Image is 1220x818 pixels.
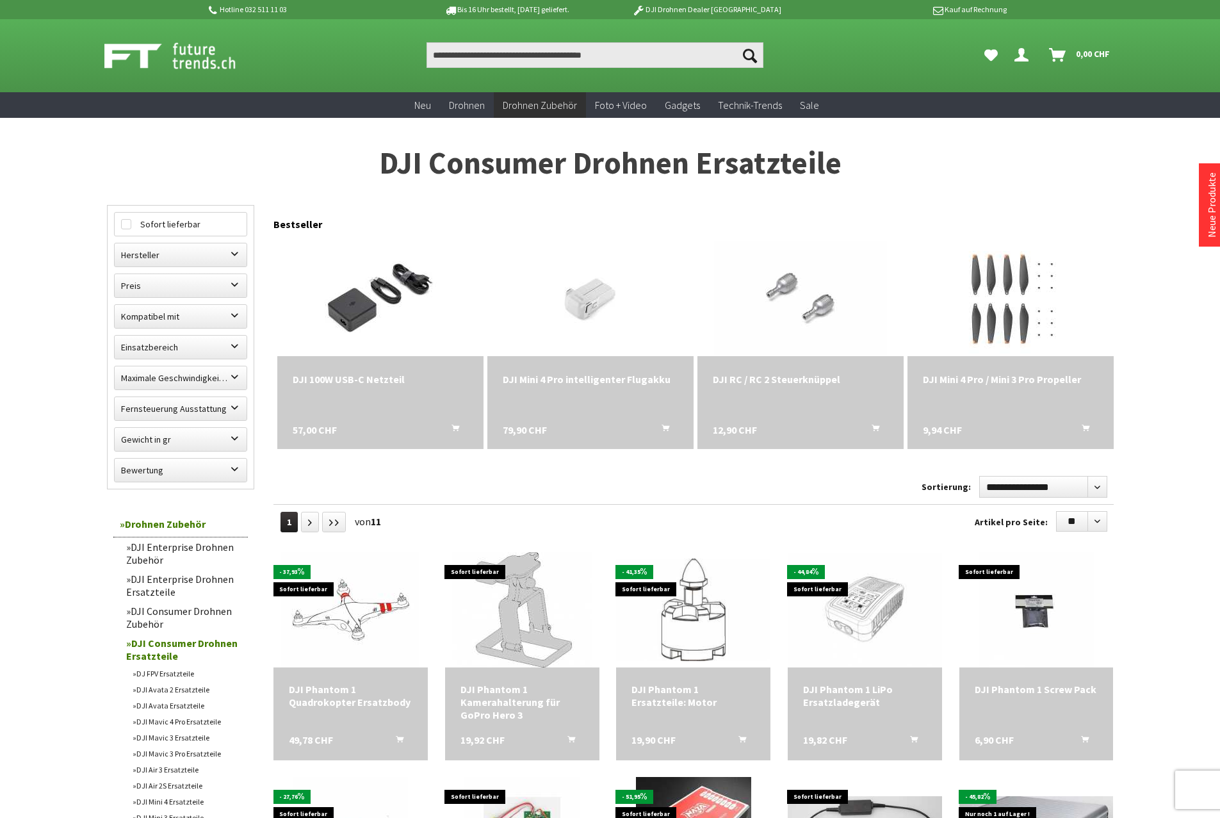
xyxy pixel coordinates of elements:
p: Kauf auf Rechnung [807,2,1007,17]
span: 57,00 CHF [293,422,337,438]
img: DJI Phantom 1 Quadrokopter Ersatzbody [281,552,419,667]
a: Meine Favoriten [978,42,1004,68]
button: In den Warenkorb [856,422,887,439]
span: 0,00 CHF [1076,44,1110,64]
span: 19,90 CHF [631,733,676,746]
a: Dein Konto [1009,42,1039,68]
a: DJI Mavic 3 Ersatzteile [126,730,248,746]
label: Kompatibel mit [115,305,247,328]
label: Hersteller [115,243,247,266]
div: Bestseller [273,205,1114,237]
button: In den Warenkorb [895,733,925,750]
label: Sortierung: [922,477,971,497]
p: Bis 16 Uhr bestellt, [DATE] geliefert. [407,2,606,17]
div: DJI Phantom 1 Ersatzteile: Motor [631,683,755,708]
a: Technik-Trends [709,92,791,119]
p: Hotline 032 511 11 03 [207,2,407,17]
a: Neue Produkte [1205,172,1218,238]
a: DJI Phantom 1 Ersatzteile: Motor 19,90 CHF In den Warenkorb [631,683,755,708]
a: DJI Mavic 4 Pro Ersatzteile [126,714,248,730]
span: 19,82 CHF [803,733,847,746]
img: DJI Mini 4 Pro intelligenter Flugakku [518,241,662,356]
label: Bewertung [115,459,247,482]
a: DJI Consumer Drohnen Ersatzteile [281,512,298,532]
div: DJI RC / RC 2 Steuerknüppel [713,372,888,387]
input: Produkt, Marke, Kategorie, EAN, Artikelnummer… [427,42,763,68]
img: DJI 100W USB-C Netzteil [294,241,467,356]
span: 6,90 CHF [975,733,1014,746]
a: DJI Avata 2 Ersatzteile [126,682,248,698]
label: Preis [115,274,247,297]
label: Maximale Geschwindigkeit in km/h [115,366,247,389]
span: Sale [800,99,819,111]
span: 9,94 CHF [923,422,962,438]
img: Shop Futuretrends - zur Startseite wechseln [104,40,264,72]
a: DJI Mini 4 Ersatzteile [126,794,248,810]
a: Drohnen Zubehör [494,92,586,119]
label: Einsatzbereich [115,336,247,359]
img: DJI Mini 4 Pro / Mini 3 Pro Propeller [938,241,1082,356]
a: Gadgets [656,92,709,119]
label: Artikel pro Seite: [975,512,1048,532]
button: In den Warenkorb [380,733,411,750]
a: DJI Air 2S Ersatzteile [126,778,248,794]
a: DJI Phantom 1 LiPo Ersatzladegerät 19,82 CHF In den Warenkorb [803,683,927,708]
a: Drohnen Zubehör [113,511,248,537]
a: Warenkorb [1044,42,1116,68]
button: In den Warenkorb [1066,733,1096,750]
button: In den Warenkorb [552,733,583,750]
a: DJI Air 3 Ersatzteile [126,762,248,778]
p: DJI Drohnen Dealer [GEOGRAPHIC_DATA] [606,2,806,17]
a: Nächste Seite [301,512,319,532]
div: DJI Phantom 1 Quadrokopter Ersatzbody [289,683,412,708]
img: DJI Phantom 1 Screw Pack [979,552,1094,667]
a: DJI Phantom 1 Kamerahalterung für GoPro Hero 3 19,92 CHF In den Warenkorb [460,683,584,721]
span: 19,92 CHF [460,733,505,746]
span: 79,90 CHF [503,422,547,438]
a: DJI Phantom 1 Quadrokopter Ersatzbody 49,78 CHF In den Warenkorb [289,683,412,708]
a: DJI Mini 4 Pro / Mini 3 Pro Propeller 9,94 CHF In den Warenkorb [923,372,1098,387]
div: DJI Phantom 1 LiPo Ersatzladegerät [803,683,927,708]
a: DJ FPV Ersatzteile [126,666,248,682]
div: DJI Mini 4 Pro intelligenter Flugakku [503,372,678,387]
a: DJI RC / RC 2 Steuerknüppel 12,90 CHF In den Warenkorb [713,372,888,387]
a: DJI Mini 4 Pro intelligenter Flugakku 79,90 CHF In den Warenkorb [503,372,678,387]
span: Drohnen Zubehör [503,99,577,111]
img: DJI Phantom 1 LiPo Ersatzladegerät [788,553,942,666]
div: DJI 100W USB-C Netzteil [293,372,468,387]
a: DJI 100W USB-C Netzteil 57,00 CHF In den Warenkorb [293,372,468,387]
a: DJI Enterprise Drohnen Zubehör [120,537,248,569]
a: DJI Consumer Drohnen Zubehör [120,601,248,634]
div: DJI Mini 4 Pro / Mini 3 Pro Propeller [923,372,1098,387]
span: 12,90 CHF [713,422,757,438]
div: DJI Phantom 1 Screw Pack [975,683,1098,696]
a: DJI Enterprise Drohnen Ersatzteile [120,569,248,601]
button: In den Warenkorb [1066,422,1097,439]
span: Gadgets [665,99,700,111]
label: Gewicht in gr [115,428,247,451]
strong: 11 [371,515,381,528]
a: Letzte Seite [322,512,346,532]
span: Drohnen [449,99,485,111]
a: Drohnen [440,92,494,119]
img: DJI Phantom 1 Ersatzteile: Motor [616,559,770,661]
span: Technik-Trends [718,99,782,111]
a: DJI Mavic 3 Pro Ersatzteile [126,746,248,762]
label: Fernsteuerung Ausstattung [115,397,247,420]
button: In den Warenkorb [436,422,467,439]
img: DJI Phantom 1 Kamerahalterung für GoPro Hero 3 [451,552,592,667]
a: DJI Avata Ersatzteile [126,698,248,714]
a: DJI Consumer Drohnen Ersatzteile [120,634,248,666]
span: 49,78 CHF [289,733,333,746]
a: Foto + Video [586,92,656,119]
a: Neu [405,92,440,119]
label: Sofort lieferbar [115,213,247,236]
h1: DJI Consumer Drohnen Ersatzteile [107,147,1114,179]
span: Foto + Video [595,99,647,111]
button: Suchen [736,42,763,68]
img: DJI RC / RC 2 Steuerknüppel [714,241,887,356]
button: In den Warenkorb [723,733,754,750]
span: Neu [414,99,431,111]
span: von [355,515,381,528]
